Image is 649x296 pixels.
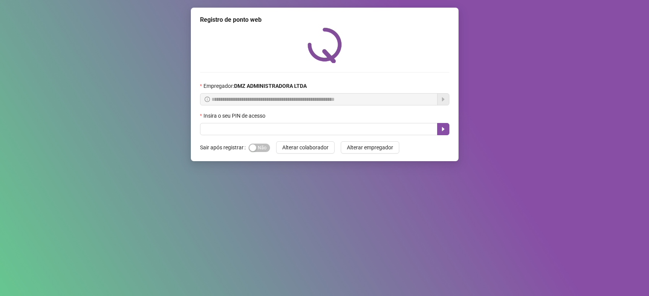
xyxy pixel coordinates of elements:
span: Alterar colaborador [282,143,329,152]
label: Sair após registrar [200,141,249,154]
span: Alterar empregador [347,143,393,152]
button: Alterar empregador [341,141,399,154]
label: Insira o seu PIN de acesso [200,112,270,120]
span: Empregador : [203,82,307,90]
div: Registro de ponto web [200,15,449,24]
span: info-circle [205,97,210,102]
img: QRPoint [307,27,342,63]
button: Alterar colaborador [276,141,335,154]
span: caret-right [440,126,446,132]
strong: DMZ ADMINISTRADORA LTDA [234,83,307,89]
